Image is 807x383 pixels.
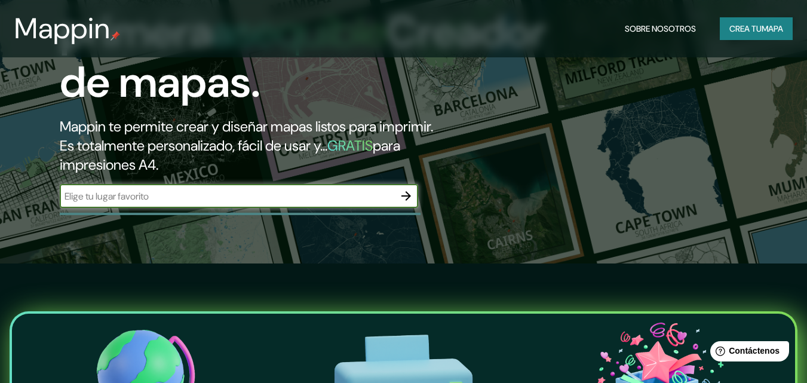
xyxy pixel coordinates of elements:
[729,23,762,34] font: Crea tu
[720,17,793,40] button: Crea tumapa
[620,17,701,40] button: Sobre nosotros
[625,23,696,34] font: Sobre nosotros
[60,136,327,155] font: Es totalmente personalizado, fácil de usar y...
[762,23,783,34] font: mapa
[111,31,120,41] img: pin de mapeo
[60,189,394,203] input: Elige tu lugar favorito
[60,136,400,174] font: para impresiones A4.
[14,10,111,47] font: Mappin
[60,117,433,136] font: Mappin te permite crear y diseñar mapas listos para imprimir.
[327,136,373,155] font: GRATIS
[701,336,794,370] iframe: Lanzador de widgets de ayuda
